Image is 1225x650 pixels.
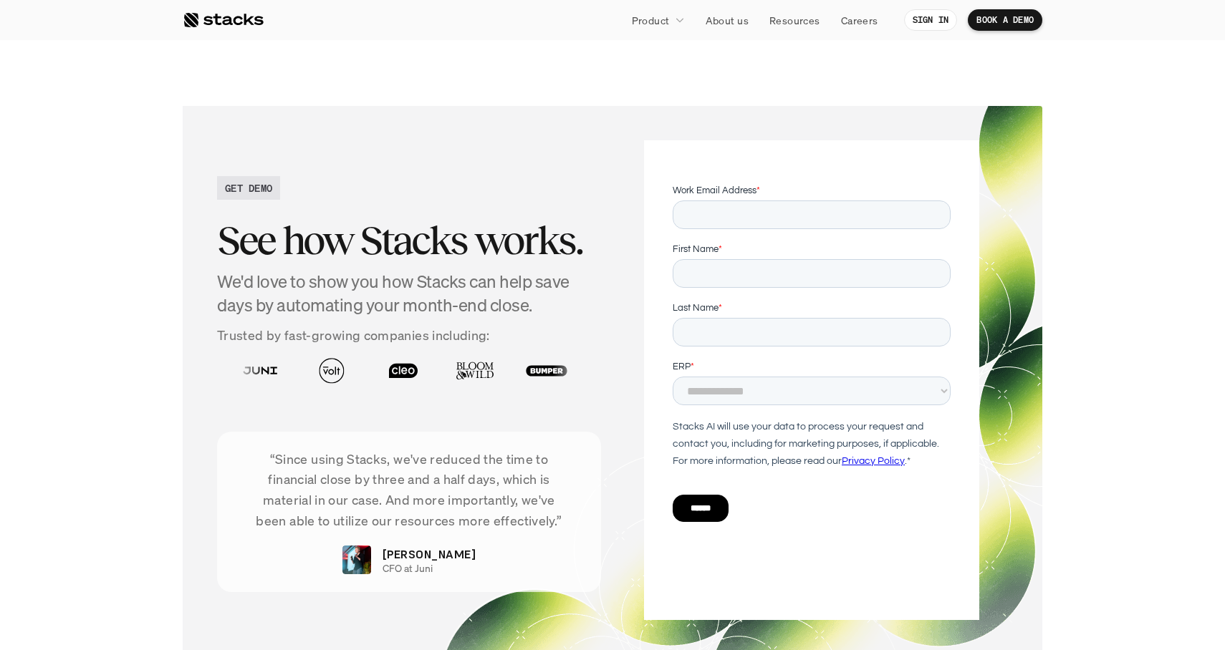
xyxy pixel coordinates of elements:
[217,218,601,263] h2: See how Stacks works.
[706,13,749,28] p: About us
[217,325,601,346] p: Trusted by fast-growing companies including:
[832,7,887,33] a: Careers
[904,9,958,31] a: SIGN IN
[769,13,820,28] p: Resources
[217,270,601,318] h4: We'd love to show you how Stacks can help save days by automating your month-end close.
[697,7,757,33] a: About us
[383,563,433,575] p: CFO at Juni
[632,13,670,28] p: Product
[225,180,272,195] h2: GET DEMO
[761,7,829,33] a: Resources
[913,15,949,25] p: SIGN IN
[239,449,580,531] p: “Since using Stacks, we've reduced the time to financial close by three and a half days, which is...
[841,13,878,28] p: Careers
[673,183,951,547] iframe: Form 1
[976,15,1034,25] p: BOOK A DEMO
[383,545,476,563] p: [PERSON_NAME]
[968,9,1042,31] a: BOOK A DEMO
